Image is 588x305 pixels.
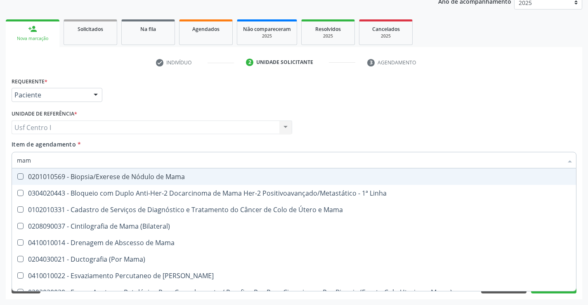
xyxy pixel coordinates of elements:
div: 0204030021 - Ductografia (Por Mama) [17,256,571,262]
div: Nova marcação [12,35,54,42]
span: Na fila [140,26,156,33]
div: Unidade solicitante [256,59,313,66]
div: 2025 [243,33,291,39]
div: 2025 [307,33,349,39]
input: Buscar por procedimentos [17,152,563,168]
span: Resolvidos [315,26,341,33]
div: 0208090037 - Cintilografia de Mama (Bilateral) [17,223,571,229]
label: Requerente [12,75,47,88]
div: 0410010022 - Esvaziamento Percutaneo de [PERSON_NAME] [17,272,571,279]
span: Agendados [192,26,220,33]
div: 0102010331 - Cadastro de Serviços de Diagnóstico e Tratamento do Câncer de Colo de Útero e Mama [17,206,571,213]
div: 0201010569 - Biopsia/Exerese de Nódulo de Mama [17,173,571,180]
label: Unidade de referência [12,108,77,121]
span: Cancelados [372,26,400,33]
div: person_add [28,24,37,33]
div: 0304020443 - Bloqueio com Duplo Anti-Her-2 Docarcinoma de Mama Her-2 Positivoavançado/Metastático... [17,190,571,196]
span: Solicitados [78,26,103,33]
span: Paciente [14,91,85,99]
div: 0410010014 - Drenagem de Abscesso de Mama [17,239,571,246]
div: 2 [246,59,253,66]
span: Não compareceram [243,26,291,33]
span: Item de agendamento [12,140,76,148]
div: 2025 [365,33,406,39]
div: 0203020030 - Exame Anatomo-Patológico Para Congelamento / Parafina Por Peça Cirurgica ou Por Biop... [17,289,571,296]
